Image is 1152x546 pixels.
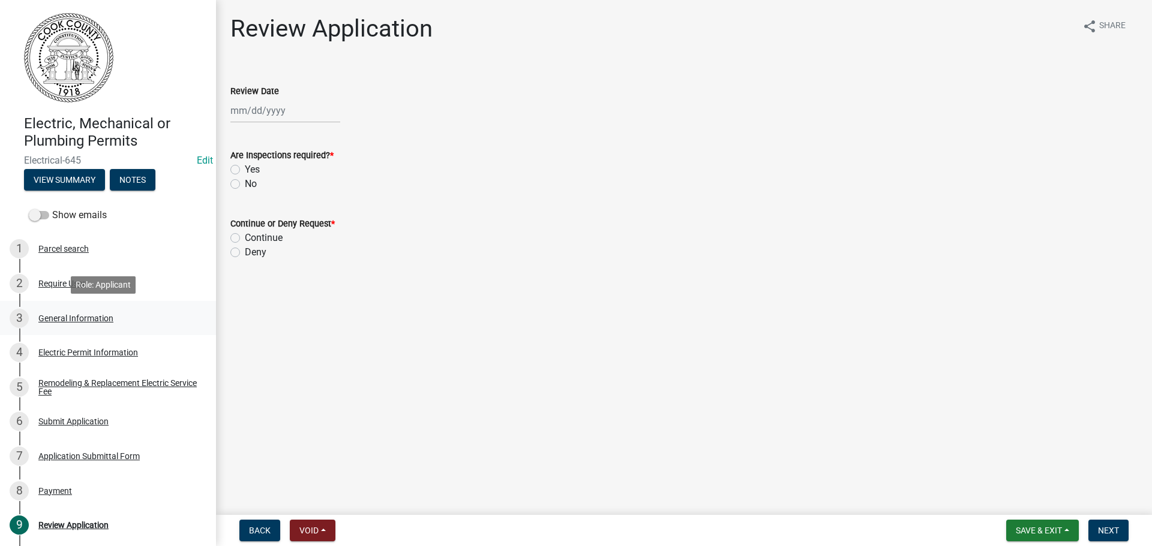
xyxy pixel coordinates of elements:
wm-modal-confirm: Summary [24,176,105,185]
div: 3 [10,309,29,328]
label: Are Inspections required? [230,152,334,160]
span: Next [1098,526,1119,535]
div: 5 [10,378,29,397]
div: General Information [38,314,113,322]
button: shareShare [1073,14,1135,38]
span: Back [249,526,271,535]
div: 2 [10,274,29,293]
button: Save & Exit [1006,520,1079,541]
input: mm/dd/yyyy [230,98,340,123]
div: Review Application [38,521,109,529]
button: Back [239,520,280,541]
label: No [245,177,257,191]
div: Electric Permit Information [38,348,138,357]
div: Application Submittal Form [38,452,140,460]
wm-modal-confirm: Edit Application Number [197,155,213,166]
div: 1 [10,239,29,258]
h4: Electric, Mechanical or Plumbing Permits [24,115,206,150]
i: share [1082,19,1097,34]
button: View Summary [24,169,105,191]
span: Share [1099,19,1126,34]
img: Cook County, Georgia [24,13,113,102]
label: Show emails [29,208,107,222]
button: Notes [110,169,155,191]
span: Save & Exit [1016,526,1062,535]
div: 6 [10,412,29,431]
div: 7 [10,447,29,466]
button: Next [1088,520,1129,541]
label: Continue or Deny Request [230,220,335,228]
label: Continue [245,231,283,245]
span: Electrical-645 [24,155,192,166]
div: 4 [10,343,29,362]
div: Parcel search [38,245,89,253]
h1: Review Application [230,14,433,43]
label: Deny [245,245,266,260]
div: Submit Application [38,417,109,426]
wm-modal-confirm: Notes [110,176,155,185]
label: Yes [245,162,260,177]
label: Review Date [230,88,279,96]
div: Remodeling & Replacement Electric Service Fee [38,379,197,396]
div: Require User [38,279,85,288]
a: Edit [197,155,213,166]
div: 9 [10,515,29,535]
div: Role: Applicant [71,276,136,294]
div: Payment [38,487,72,495]
button: Void [290,520,335,541]
div: 8 [10,481,29,500]
span: Void [299,526,319,535]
